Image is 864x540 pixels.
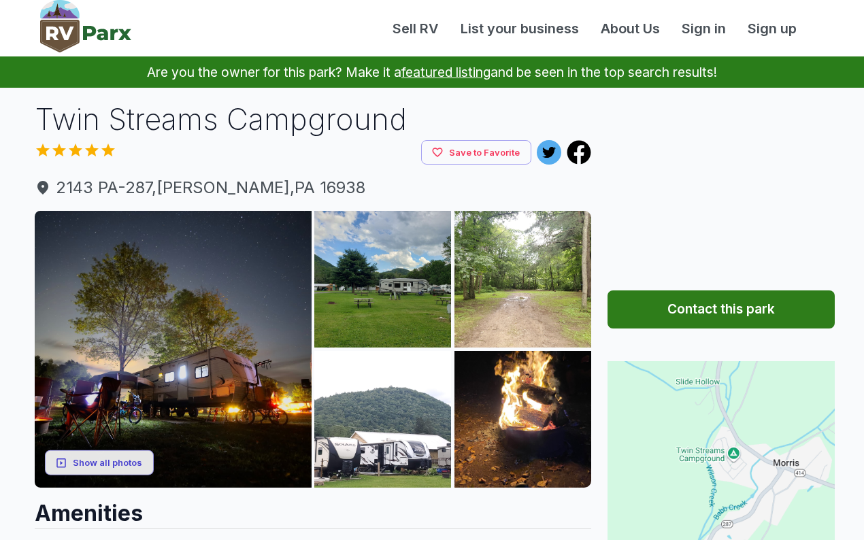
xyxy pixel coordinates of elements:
[590,18,671,39] a: About Us
[454,351,591,488] img: AAcXr8rSxxWcZbx7Ls2OrbgIVz8aqlPqfXNu5yyybzU21VQaLC6HRS-3TLTcJwMgz3NahJANQ65YnRmSn_R_NNWuRdtBtYdgZ...
[16,56,848,88] p: Are you the owner for this park? Make it a and be seen in the top search results!
[608,290,835,328] button: Contact this park
[671,18,737,39] a: Sign in
[35,99,591,140] h1: Twin Streams Campground
[401,64,491,80] a: featured listing
[35,488,591,528] h2: Amenities
[382,18,450,39] a: Sell RV
[737,18,808,39] a: Sign up
[421,140,531,165] button: Save to Favorite
[608,99,835,269] iframe: Advertisement
[454,211,591,348] img: AAcXr8qlpGF_rQ9ONpvz43rO7wkpNrXv8Ku2DPYQEpSn93EoA_h-VDNBlmC8bG9JxVQN2dtwAf5QH9mPzIWlfvexQ17B52_iv...
[35,211,312,488] img: AAcXr8qi4vqWq7tPATYHo2y-iLxOjYSVVpmj2GqafMAYSo4yPUjl2Xy3B7kfxpEaPhStW6w4yfdqBCFGUr-domUnL2dWq1JdQ...
[450,18,590,39] a: List your business
[314,211,451,348] img: AAcXr8oSSZT0Ipqd2fNpJ3y0YquV6gyH7kCNyQjs58LeRmTU40u-hhDYicoPy5T5XZhfUlgWX5uE-MOTJB6qra3tYR0nm1wjJ...
[45,450,154,475] button: Show all photos
[35,175,591,200] span: 2143 PA-287 , [PERSON_NAME] , PA 16938
[35,175,591,200] a: 2143 PA-287,[PERSON_NAME],PA 16938
[314,351,451,488] img: AAcXr8pPwaxXrFSEl_ddpNnzto-KfhnAYZS3_YuGb8Wceuee-wjq7PkLqiE3Tu8k6DmEG8F7RmHvh4sNeUT5n5B4MKYc93ucv...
